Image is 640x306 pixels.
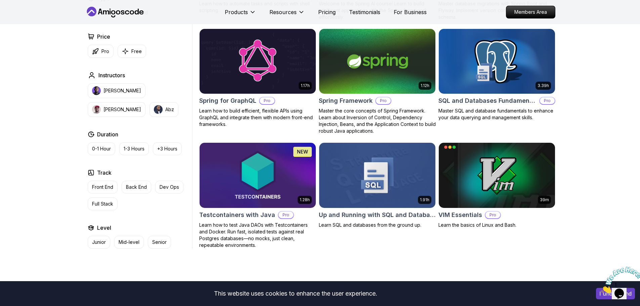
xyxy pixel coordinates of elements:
[97,130,118,138] h2: Duration
[297,148,308,155] p: NEW
[319,107,436,134] p: Master the core concepts of Spring Framework. Learn about Inversion of Control, Dependency Inject...
[88,45,114,58] button: Pro
[199,222,316,249] p: Learn how to test Java DAOs with Testcontainers and Docker. Run fast, isolated tests against real...
[438,29,555,121] a: SQL and Databases Fundamentals card3.39hSQL and Databases FundamentalsProMaster SQL and database ...
[319,142,436,228] a: Up and Running with SQL and Databases card1.91hUp and Running with SQL and DatabasesLearn SQL and...
[92,201,113,207] p: Full Stack
[119,239,139,246] p: Mid-level
[300,197,310,203] p: 1.28h
[152,239,167,246] p: Senior
[319,29,435,94] img: Spring Framework card
[126,184,147,190] p: Back End
[269,8,297,16] p: Resources
[438,142,555,228] a: VIM Essentials card39mVIM EssentialsProLearn the basics of Linux and Bash.
[376,97,391,104] p: Pro
[540,97,555,104] p: Pro
[438,107,555,121] p: Master SQL and database fundamentals to enhance your data querying and management skills.
[225,8,256,21] button: Products
[225,8,248,16] p: Products
[438,222,555,228] p: Learn the basics of Linux and Bash.
[199,96,256,105] h2: Spring for GraphQL
[88,236,110,249] button: Junior
[598,264,640,296] iframe: chat widget
[114,236,144,249] button: Mid-level
[150,102,178,117] button: instructor imgAbz
[98,71,125,79] h2: Instructors
[394,8,427,16] a: For Business
[436,27,558,95] img: SQL and Databases Fundamentals card
[200,29,316,94] img: Spring for GraphQL card
[199,210,275,220] h2: Testcontainers with Java
[103,106,141,113] p: [PERSON_NAME]
[318,8,336,16] a: Pricing
[349,8,380,16] a: Testimonials
[538,83,549,88] p: 3.39h
[506,6,555,18] a: Members Area
[88,181,118,193] button: Front End
[5,286,586,301] div: This website uses cookies to enhance the user experience.
[118,45,146,58] button: Free
[88,198,118,210] button: Full Stack
[269,8,305,21] button: Resources
[596,288,635,299] button: Accept cookies
[439,143,555,208] img: VIM Essentials card
[319,96,373,105] h2: Spring Framework
[260,97,274,104] p: Pro
[88,83,145,98] button: instructor img[PERSON_NAME]
[153,142,182,155] button: +3 Hours
[88,102,145,117] button: instructor img[PERSON_NAME]
[97,224,111,232] h2: Level
[540,197,549,203] p: 39m
[92,105,101,114] img: instructor img
[122,181,151,193] button: Back End
[279,212,293,218] p: Pro
[97,169,112,177] h2: Track
[124,145,144,152] p: 1-3 Hours
[319,222,436,228] p: Learn SQL and databases from the ground up.
[157,145,177,152] p: +3 Hours
[131,48,142,55] p: Free
[200,143,316,208] img: Testcontainers with Java card
[199,142,316,249] a: Testcontainers with Java card1.28hNEWTestcontainers with JavaProLearn how to test Java DAOs with ...
[101,48,109,55] p: Pro
[421,83,429,88] p: 1.12h
[438,96,537,105] h2: SQL and Databases Fundamentals
[319,210,436,220] h2: Up and Running with SQL and Databases
[319,29,436,135] a: Spring Framework card1.12hSpring FrameworkProMaster the core concepts of Spring Framework. Learn ...
[199,107,316,128] p: Learn how to build efficient, flexible APIs using GraphQL and integrate them with modern front-en...
[438,210,482,220] h2: VIM Essentials
[485,212,500,218] p: Pro
[88,142,115,155] button: 0-1 Hour
[160,184,179,190] p: Dev Ops
[319,143,435,208] img: Up and Running with SQL and Databases card
[103,87,141,94] p: [PERSON_NAME]
[92,239,106,246] p: Junior
[199,29,316,128] a: Spring for GraphQL card1.17hSpring for GraphQLProLearn how to build efficient, flexible APIs usin...
[155,181,183,193] button: Dev Ops
[301,83,310,88] p: 1.17h
[97,33,110,41] h2: Price
[165,106,174,113] p: Abz
[3,3,5,8] span: 1
[3,3,44,29] img: Chat attention grabber
[148,236,171,249] button: Senior
[92,86,101,95] img: instructor img
[420,197,429,203] p: 1.91h
[92,145,111,152] p: 0-1 Hour
[92,184,113,190] p: Front End
[119,142,149,155] button: 1-3 Hours
[154,105,163,114] img: instructor img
